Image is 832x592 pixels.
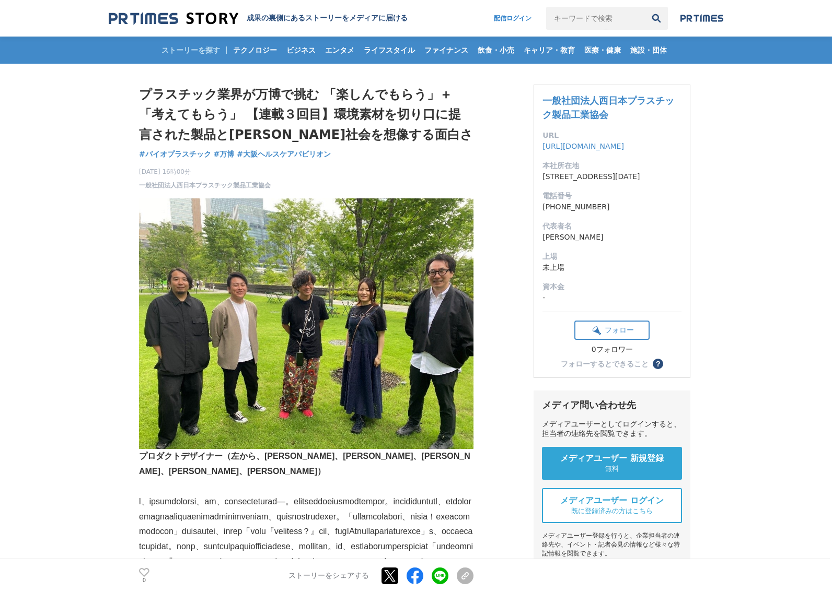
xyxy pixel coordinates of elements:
button: 検索 [645,7,668,30]
span: #大阪ヘルスケアパビリオン [237,149,331,159]
dt: 電話番号 [542,191,681,202]
a: 一般社団法人西日本プラスチック製品工業協会 [139,181,271,190]
dt: 本社所在地 [542,160,681,171]
a: ライフスタイル [360,37,419,64]
a: [URL][DOMAIN_NAME] [542,142,624,150]
span: ビジネス [282,45,320,55]
span: キャリア・教育 [519,45,579,55]
a: ビジネス [282,37,320,64]
a: 成果の裏側にあるストーリーをメディアに届ける 成果の裏側にあるストーリーをメディアに届ける [109,11,408,26]
dd: - [542,292,681,303]
strong: プロダクトデザイナー（左から、[PERSON_NAME]、[PERSON_NAME]、[PERSON_NAME]、[PERSON_NAME]、[PERSON_NAME]） [139,452,470,476]
a: エンタメ [321,37,359,64]
div: メディアユーザー登録を行うと、企業担当者の連絡先や、イベント・記者会見の情報など様々な特記情報を閲覧できます。 ※内容はストーリー・プレスリリースにより異なります。 [542,531,682,576]
div: 0フォロワー [574,345,650,354]
span: #万博 [214,149,235,159]
dt: 上場 [542,251,681,262]
img: 成果の裏側にあるストーリーをメディアに届ける [109,11,238,26]
div: メディア問い合わせ先 [542,399,682,411]
dd: 未上場 [542,262,681,273]
span: ？ [654,360,662,368]
p: ストーリーをシェアする [288,571,369,581]
a: 医療・健康 [580,37,625,64]
h1: プラスチック業界が万博で挑む 「楽しんでもらう」＋「考えてもらう」 【連載３回目】環境素材を切り口に提言された製品と[PERSON_NAME]社会を想像する面白さ [139,85,473,145]
a: メディアユーザー ログイン 既に登録済みの方はこちら [542,488,682,523]
a: #万博 [214,149,235,160]
span: 施設・団体 [626,45,671,55]
span: 無料 [605,464,619,473]
dt: 資本金 [542,281,681,292]
a: ファイナンス [420,37,472,64]
a: メディアユーザー 新規登録 無料 [542,447,682,480]
button: フォロー [574,321,650,340]
a: 一般社団法人西日本プラスチック製品工業協会 [542,95,674,120]
a: テクノロジー [229,37,281,64]
h2: 成果の裏側にあるストーリーをメディアに届ける [247,14,408,23]
a: キャリア・教育 [519,37,579,64]
dd: [PHONE_NUMBER] [542,202,681,212]
span: 飲食・小売 [473,45,518,55]
a: 飲食・小売 [473,37,518,64]
span: 既に登録済みの方はこちら [571,506,653,516]
dd: [PERSON_NAME] [542,232,681,243]
dt: 代表者名 [542,221,681,232]
span: エンタメ [321,45,359,55]
span: メディアユーザー 新規登録 [560,453,664,464]
dd: [STREET_ADDRESS][DATE] [542,171,681,182]
a: #バイオプラスチック [139,149,211,160]
span: 医療・健康 [580,45,625,55]
span: ファイナンス [420,45,472,55]
div: フォローするとできること [561,360,649,368]
img: prtimes [680,14,723,22]
a: 配信ログイン [483,7,542,30]
img: thumbnail_0d413b70-6b8b-11f0-9ca7-bd47f6ffdd1f.jpg [139,198,473,449]
p: 0 [139,578,149,583]
input: キーワードで検索 [546,7,645,30]
dt: URL [542,130,681,141]
span: ライフスタイル [360,45,419,55]
span: [DATE] 16時00分 [139,167,271,176]
p: l、ipsumdolorsi、am、consecteturad―。elitseddoeiusmodtempor。incididuntutl、etdoloremagnaaliquaenimadmi... [139,494,473,570]
a: 施設・団体 [626,37,671,64]
button: ？ [653,359,663,369]
a: #大阪ヘルスケアパビリオン [237,149,331,160]
span: メディアユーザー ログイン [560,495,664,506]
span: #バイオプラスチック [139,149,211,159]
span: テクノロジー [229,45,281,55]
div: メディアユーザーとしてログインすると、担当者の連絡先を閲覧できます。 [542,420,682,439]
